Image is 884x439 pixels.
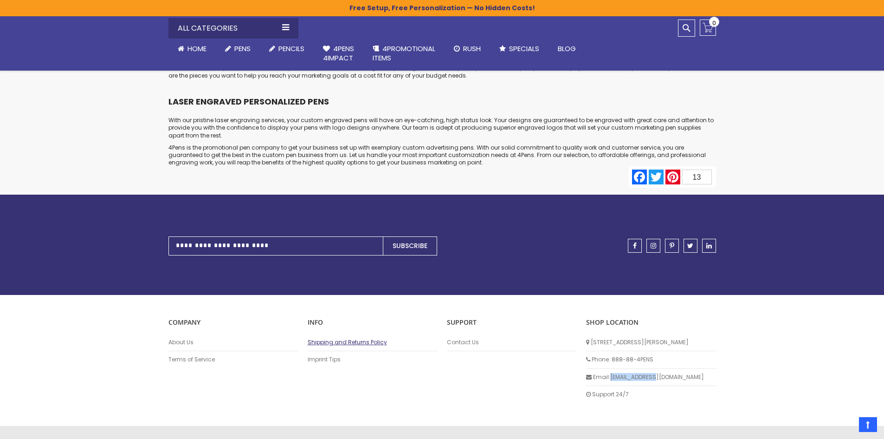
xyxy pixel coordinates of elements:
a: Home [168,39,216,59]
span: Blog [558,44,576,53]
span: Home [187,44,206,53]
span: pinterest [670,242,674,249]
span: 4PROMOTIONAL ITEMS [373,44,435,63]
li: Email: [EMAIL_ADDRESS][DOMAIN_NAME] [586,369,716,386]
a: About Us [168,339,298,346]
span: Pencils [278,44,304,53]
span: linkedin [706,242,712,249]
strong: LASER ENGRAVED PERSONALIZED PENS [168,96,329,107]
p: With our pristine laser engraving services, your custom engraved pens will have an eye-catching, ... [168,117,716,139]
button: Subscribe [383,236,437,256]
li: Phone: 888-88-4PENS [586,351,716,368]
a: 4Pens4impact [314,39,363,69]
a: linkedin [702,239,716,253]
a: Facebook [631,170,648,184]
span: 4Pens 4impact [323,44,354,63]
li: [STREET_ADDRESS][PERSON_NAME] [586,334,716,351]
a: Specials [490,39,548,59]
a: 0 [700,20,716,36]
div: All Categories [168,18,298,39]
span: instagram [651,242,656,249]
span: Subscribe [393,241,427,250]
span: Specials [509,44,539,53]
span: Rush [463,44,481,53]
a: pinterest [665,239,679,253]
a: facebook [628,239,642,253]
span: 13 [693,173,701,181]
a: Terms of Service [168,356,298,363]
a: Blog [548,39,585,59]
a: twitter [684,239,697,253]
a: Twitter [648,170,665,184]
p: Support [447,318,577,327]
a: Contact Us [447,339,577,346]
a: Shipping and Returns Policy [308,339,438,346]
a: Pinterest13 [665,170,713,184]
p: INFO [308,318,438,327]
span: Pens [234,44,251,53]
span: facebook [633,242,637,249]
a: instagram [646,239,660,253]
a: 4PROMOTIONALITEMS [363,39,445,69]
a: Pencils [260,39,314,59]
span: 0 [712,19,716,27]
a: Pens [216,39,260,59]
a: Imprint Tips [308,356,438,363]
a: Rush [445,39,490,59]
p: COMPANY [168,318,298,327]
p: 4Pens makes it easy to mix and match any number of custom font designs for your logos and varied ... [168,64,716,79]
li: Support 24/7 [586,386,716,403]
p: 4Pens is the promotional pen company to get your business set up with exemplary custom advertisin... [168,144,716,167]
span: twitter [687,242,693,249]
p: SHOP LOCATION [586,318,716,327]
